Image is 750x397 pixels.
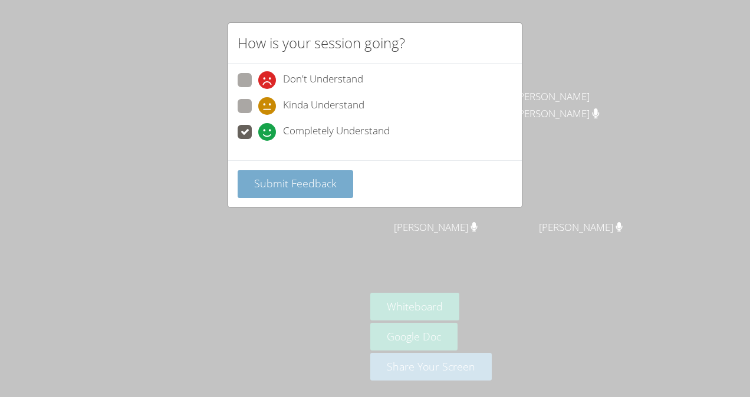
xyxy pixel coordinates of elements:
[254,176,337,190] span: Submit Feedback
[238,170,353,198] button: Submit Feedback
[238,32,405,54] h2: How is your session going?
[283,123,390,141] span: Completely Understand
[283,97,364,115] span: Kinda Understand
[283,71,363,89] span: Don't Understand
